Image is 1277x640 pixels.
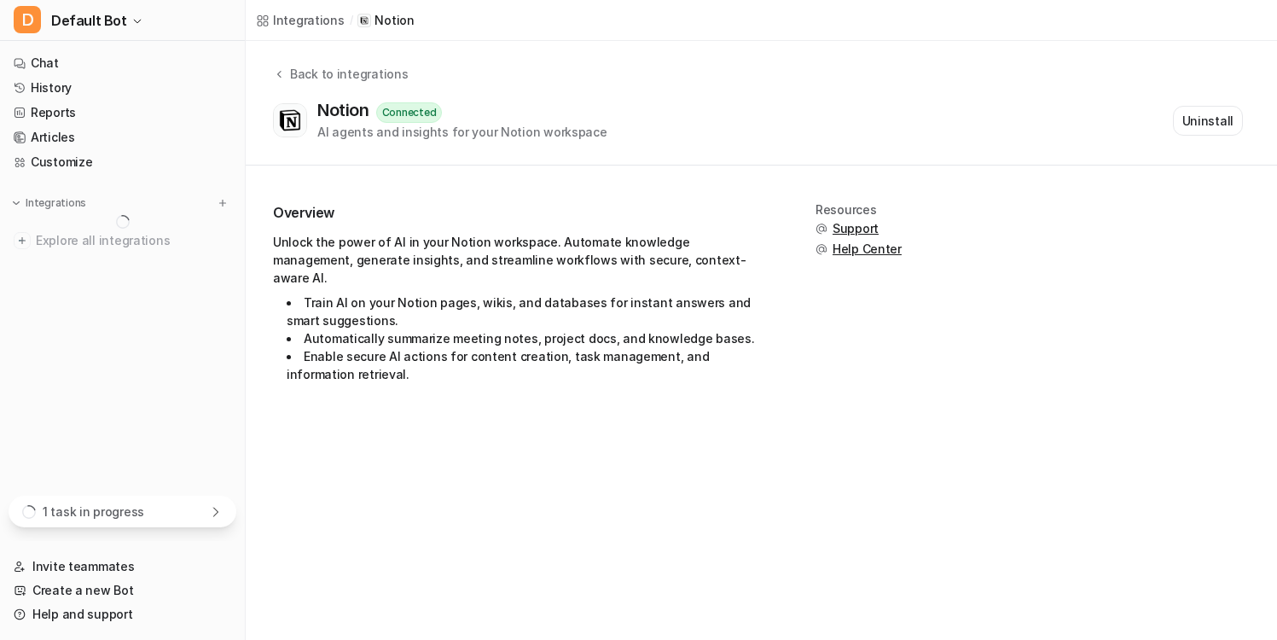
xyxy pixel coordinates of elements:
[816,220,902,237] button: Support
[7,51,238,75] a: Chat
[7,125,238,149] a: Articles
[360,16,369,25] img: Notion icon
[317,100,376,120] div: Notion
[273,203,768,223] h2: Overview
[833,241,902,258] span: Help Center
[273,233,768,383] div: Unlock the power of AI in your Notion workspace. Automate knowledge management, generate insights...
[273,65,408,100] button: Back to integrations
[14,6,41,33] span: D
[51,9,127,32] span: Default Bot
[26,196,86,210] p: Integrations
[1173,106,1243,136] button: Uninstall
[376,102,443,123] div: Connected
[374,12,414,29] p: Notion
[10,197,22,209] img: expand menu
[350,13,353,28] span: /
[816,241,902,258] button: Help Center
[256,11,345,29] a: Integrations
[816,243,827,255] img: support.svg
[357,12,414,29] a: Notion iconNotion
[7,195,91,212] button: Integrations
[7,76,238,100] a: History
[816,203,902,217] div: Resources
[287,329,768,347] li: Automatically summarize meeting notes, project docs, and knowledge bases.
[287,347,768,383] li: Enable secure AI actions for content creation, task management, and information retrieval.
[285,65,408,83] div: Back to integrations
[317,123,607,141] div: AI agents and insights for your Notion workspace
[14,232,31,249] img: explore all integrations
[7,579,238,602] a: Create a new Bot
[43,503,144,521] p: 1 task in progress
[7,101,238,125] a: Reports
[7,150,238,174] a: Customize
[7,602,238,626] a: Help and support
[278,108,302,132] img: Notion
[816,223,827,235] img: support.svg
[217,197,229,209] img: menu_add.svg
[287,294,768,329] li: Train AI on your Notion pages, wikis, and databases for instant answers and smart suggestions.
[273,11,345,29] div: Integrations
[833,220,879,237] span: Support
[36,227,231,254] span: Explore all integrations
[7,555,238,579] a: Invite teammates
[7,229,238,253] a: Explore all integrations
